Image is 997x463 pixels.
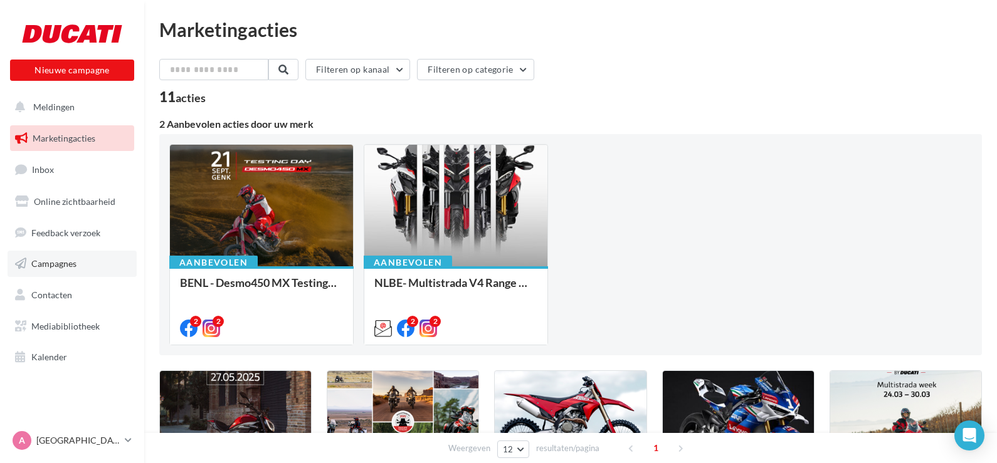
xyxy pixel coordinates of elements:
[430,316,441,327] div: 2
[10,60,134,81] button: Nieuwe campagne
[8,313,137,340] a: Mediabibliotheek
[8,94,132,120] button: Meldingen
[34,196,115,207] span: Online zichtbaarheid
[31,227,100,237] span: Feedback verzoek
[32,164,54,175] span: Inbox
[364,256,452,269] div: Aanbevolen
[169,256,258,269] div: Aanbevolen
[159,119,982,129] div: 2 Aanbevolen acties door uw merk
[305,59,410,80] button: Filteren op kanaal
[8,282,137,308] a: Contacten
[159,20,982,39] div: Marketingacties
[33,101,75,112] span: Meldingen
[8,125,137,152] a: Marketingacties
[8,251,137,277] a: Campagnes
[36,434,120,447] p: [GEOGRAPHIC_DATA]
[159,90,206,104] div: 11
[31,351,67,362] span: Kalender
[8,156,137,183] a: Inbox
[31,289,72,300] span: Contacten
[31,258,76,269] span: Campagnes
[33,133,95,143] span: Marketingacties
[213,316,224,327] div: 2
[646,438,666,458] span: 1
[180,276,343,301] div: BENL - Desmo450 MX Testing Day
[31,321,100,331] span: Mediabibliotheek
[10,429,134,452] a: A [GEOGRAPHIC_DATA]
[954,420,984,450] div: Open Intercom Messenger
[8,344,137,370] a: Kalender
[8,220,137,246] a: Feedback verzoek
[190,316,201,327] div: 2
[407,316,418,327] div: 2
[503,444,514,454] span: 12
[536,442,599,454] span: resultaten/pagina
[448,442,490,454] span: Weergeven
[417,59,534,80] button: Filteren op categorie
[497,440,529,458] button: 12
[176,92,206,103] div: acties
[19,434,25,447] span: A
[374,276,537,301] div: NLBE- Multistrada V4 Range Promo
[8,189,137,215] a: Online zichtbaarheid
